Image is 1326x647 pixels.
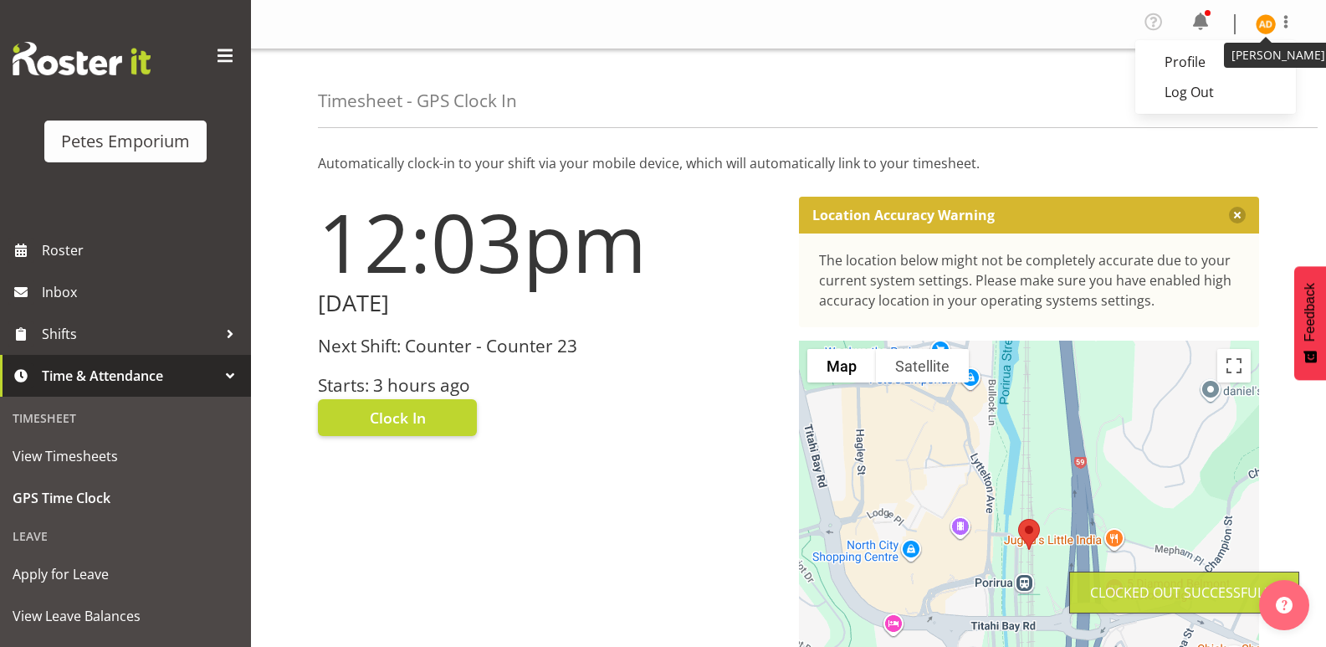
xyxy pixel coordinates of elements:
[1090,583,1278,603] div: Clocked out Successfully
[1135,77,1296,107] a: Log Out
[1303,283,1318,341] span: Feedback
[318,376,779,395] h3: Starts: 3 hours ago
[1276,597,1293,614] img: help-xxl-2.png
[1135,47,1296,77] a: Profile
[13,603,238,629] span: View Leave Balances
[807,349,876,383] button: Show street map
[370,407,426,429] span: Clock In
[1217,349,1251,383] button: Toggle fullscreen view
[4,477,247,519] a: GPS Time Clock
[318,197,779,287] h1: 12:03pm
[42,321,218,347] span: Shifts
[4,401,247,435] div: Timesheet
[812,207,995,223] p: Location Accuracy Warning
[318,336,779,356] h3: Next Shift: Counter - Counter 23
[318,153,1259,173] p: Automatically clock-in to your shift via your mobile device, which will automatically link to you...
[13,485,238,511] span: GPS Time Clock
[4,595,247,637] a: View Leave Balances
[4,553,247,595] a: Apply for Leave
[318,399,477,436] button: Clock In
[13,444,238,469] span: View Timesheets
[819,250,1240,311] div: The location below might not be completely accurate due to your current system settings. Please m...
[13,42,151,75] img: Rosterit website logo
[876,349,969,383] button: Show satellite imagery
[13,562,238,587] span: Apply for Leave
[1229,207,1246,223] button: Close message
[42,238,243,263] span: Roster
[318,290,779,316] h2: [DATE]
[1256,14,1276,34] img: amelia-denz7002.jpg
[42,363,218,388] span: Time & Attendance
[42,280,243,305] span: Inbox
[1294,266,1326,380] button: Feedback - Show survey
[4,435,247,477] a: View Timesheets
[318,91,517,110] h4: Timesheet - GPS Clock In
[61,129,190,154] div: Petes Emporium
[4,519,247,553] div: Leave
